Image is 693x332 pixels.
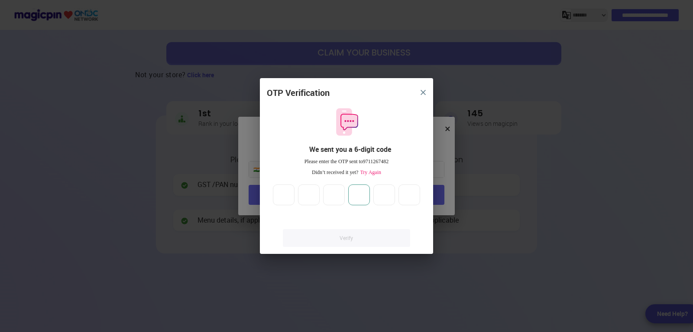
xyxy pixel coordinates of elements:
[274,145,426,154] div: We sent you a 6-digit code
[267,87,330,99] div: OTP Verification
[415,85,431,100] button: close
[267,169,426,176] div: Didn’t received it yet?
[332,107,361,137] img: otpMessageIcon.11fa9bf9.svg
[283,229,410,247] a: Verify
[358,169,381,175] span: Try Again
[421,90,426,95] img: 8zTxi7IzMsfkYqyYgBgfvSHvmzQA9juT1O3mhMgBDT8p5s20zMZ2JbefE1IEBlkXHwa7wAFxGwdILBLhkAAAAASUVORK5CYII=
[267,158,426,165] div: Please enter the OTP sent to 9711267482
